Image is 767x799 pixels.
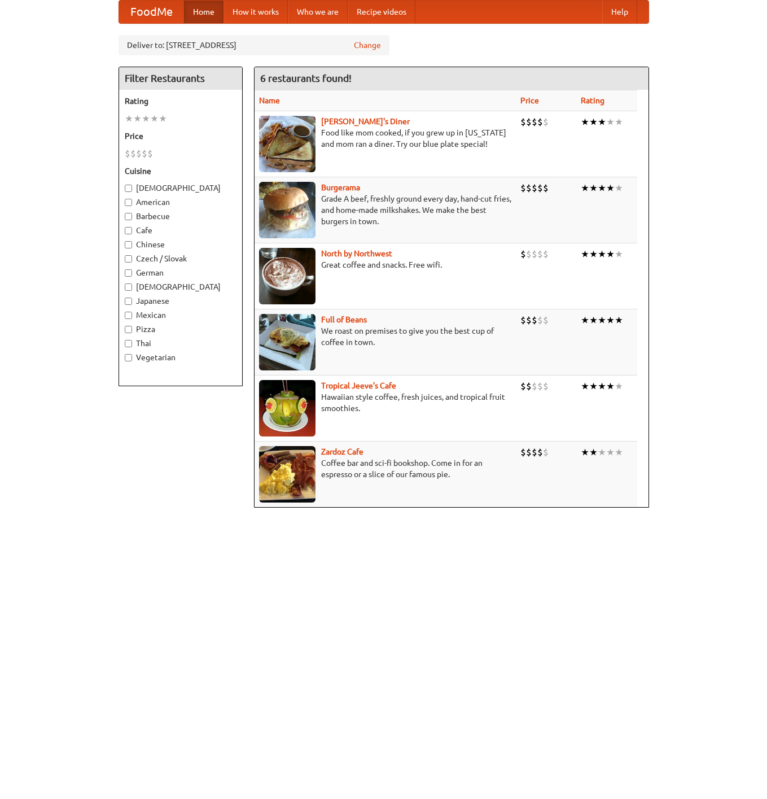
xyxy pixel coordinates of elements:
[581,116,589,128] li: ★
[321,249,392,258] a: North by Northwest
[520,116,526,128] li: $
[615,446,623,459] li: ★
[125,112,133,125] li: ★
[589,116,598,128] li: ★
[260,73,352,84] ng-pluralize: 6 restaurants found!
[589,314,598,326] li: ★
[581,182,589,194] li: ★
[543,446,549,459] li: $
[321,381,396,390] a: Tropical Jeeve's Cafe
[606,248,615,260] li: ★
[125,338,236,349] label: Thai
[321,117,410,126] a: [PERSON_NAME]'s Diner
[537,314,543,326] li: $
[142,112,150,125] li: ★
[581,446,589,459] li: ★
[259,127,511,150] p: Food like mom cooked, if you grew up in [US_STATE] and mom ran a diner. Try our blue plate special!
[125,199,132,206] input: American
[581,380,589,392] li: ★
[159,112,167,125] li: ★
[348,1,415,23] a: Recipe videos
[125,352,236,363] label: Vegetarian
[532,248,537,260] li: $
[589,182,598,194] li: ★
[125,298,132,305] input: Japanese
[589,380,598,392] li: ★
[119,1,184,23] a: FoodMe
[130,147,136,160] li: $
[526,116,532,128] li: $
[223,1,288,23] a: How it works
[125,147,130,160] li: $
[598,248,606,260] li: ★
[125,241,132,248] input: Chinese
[532,446,537,459] li: $
[259,248,315,304] img: north.jpg
[543,182,549,194] li: $
[125,239,236,250] label: Chinese
[125,281,236,292] label: [DEMOGRAPHIC_DATA]
[142,147,147,160] li: $
[354,40,381,51] a: Change
[606,182,615,194] li: ★
[526,314,532,326] li: $
[125,269,132,277] input: German
[136,147,142,160] li: $
[520,314,526,326] li: $
[125,255,132,263] input: Czech / Slovak
[119,67,242,90] h4: Filter Restaurants
[125,283,132,291] input: [DEMOGRAPHIC_DATA]
[125,185,132,192] input: [DEMOGRAPHIC_DATA]
[537,380,543,392] li: $
[321,183,360,192] a: Burgerama
[581,96,604,105] a: Rating
[125,130,236,142] h5: Price
[537,248,543,260] li: $
[147,147,153,160] li: $
[125,213,132,220] input: Barbecue
[598,446,606,459] li: ★
[150,112,159,125] li: ★
[532,380,537,392] li: $
[125,354,132,361] input: Vegetarian
[589,248,598,260] li: ★
[133,112,142,125] li: ★
[537,182,543,194] li: $
[259,325,511,348] p: We roast on premises to give you the best cup of coffee in town.
[532,116,537,128] li: $
[259,380,315,436] img: jeeves.jpg
[125,182,236,194] label: [DEMOGRAPHIC_DATA]
[184,1,223,23] a: Home
[543,248,549,260] li: $
[125,211,236,222] label: Barbecue
[526,182,532,194] li: $
[125,340,132,347] input: Thai
[259,391,511,414] p: Hawaiian style coffee, fresh juices, and tropical fruit smoothies.
[520,446,526,459] li: $
[125,253,236,264] label: Czech / Slovak
[520,248,526,260] li: $
[125,295,236,307] label: Japanese
[520,182,526,194] li: $
[615,380,623,392] li: ★
[321,447,363,456] a: Zardoz Cafe
[125,95,236,107] h5: Rating
[606,380,615,392] li: ★
[321,315,367,324] a: Full of Beans
[125,267,236,278] label: German
[259,193,511,227] p: Grade A beef, freshly ground every day, hand-cut fries, and home-made milkshakes. We make the bes...
[288,1,348,23] a: Who we are
[125,312,132,319] input: Mexican
[259,457,511,480] p: Coffee bar and sci-fi bookshop. Come in for an espresso or a slice of our famous pie.
[526,380,532,392] li: $
[259,446,315,503] img: zardoz.jpg
[520,96,539,105] a: Price
[615,116,623,128] li: ★
[543,380,549,392] li: $
[543,314,549,326] li: $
